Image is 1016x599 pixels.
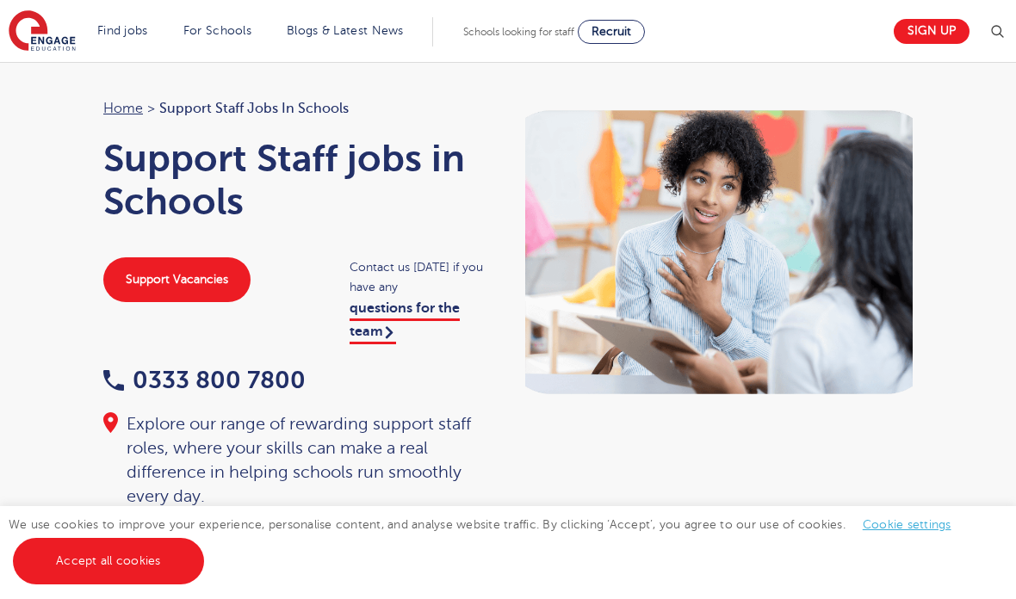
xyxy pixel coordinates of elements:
[350,300,460,343] a: questions for the team
[592,25,631,38] span: Recruit
[147,101,155,116] span: >
[463,26,574,38] span: Schools looking for staff
[159,97,349,120] span: Support Staff jobs in Schools
[103,137,491,223] h1: Support Staff jobs in Schools
[13,538,204,584] a: Accept all cookies
[103,367,306,393] a: 0333 800 7800
[578,20,645,44] a: Recruit
[103,257,251,302] a: Support Vacancies
[863,518,951,531] a: Cookie settings
[103,412,491,509] div: Explore our range of rewarding support staff roles, where your skills can make a real difference ...
[287,24,404,37] a: Blogs & Latest News
[103,97,491,120] nav: breadcrumb
[183,24,251,37] a: For Schools
[350,257,491,297] span: Contact us [DATE] if you have any
[9,10,76,53] img: Engage Education
[894,19,970,44] a: Sign up
[97,24,148,37] a: Find jobs
[9,518,969,567] span: We use cookies to improve your experience, personalise content, and analyse website traffic. By c...
[103,101,143,116] a: Home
